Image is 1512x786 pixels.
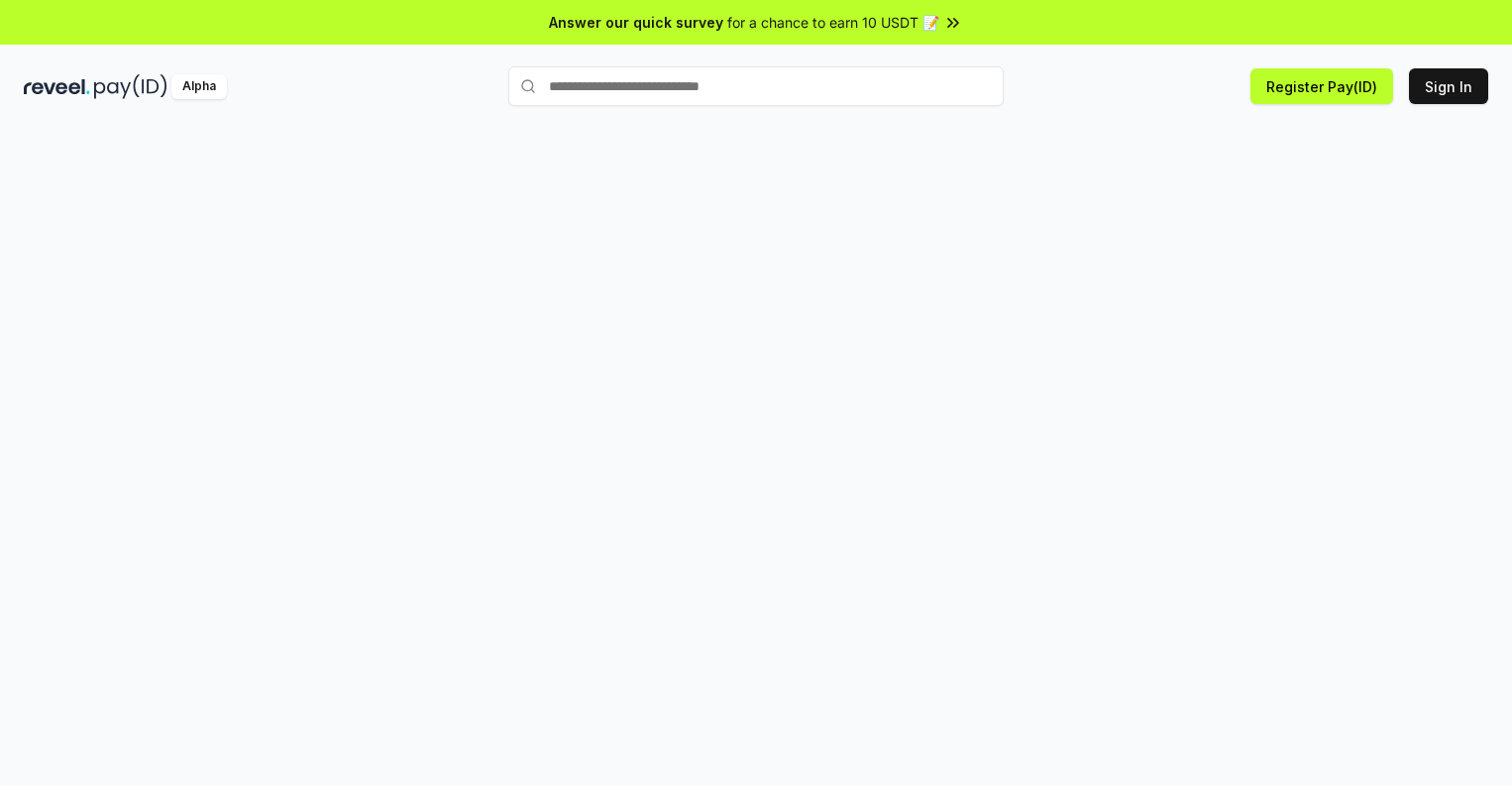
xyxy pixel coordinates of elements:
[94,74,167,99] img: pay_id
[1409,68,1488,104] button: Sign In
[171,74,227,99] div: Alpha
[1250,68,1393,104] button: Register Pay(ID)
[24,74,90,99] img: reveel_dark
[549,12,723,33] span: Answer our quick survey
[727,12,939,33] span: for a chance to earn 10 USDT 📝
